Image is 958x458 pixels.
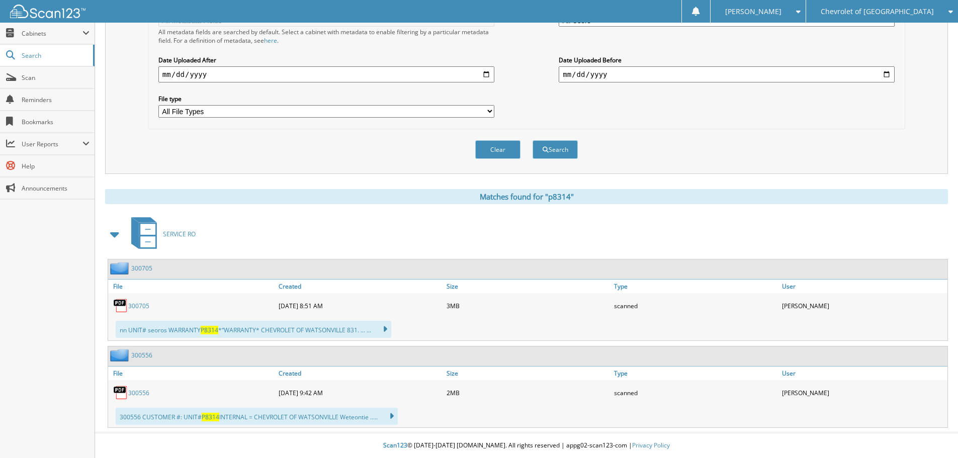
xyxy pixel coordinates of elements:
[22,118,90,126] span: Bookmarks
[128,389,149,397] a: 300556
[113,298,128,313] img: PDF.png
[22,140,82,148] span: User Reports
[108,367,276,380] a: File
[110,262,131,274] img: folder2.png
[202,413,219,421] span: P8314
[779,296,947,316] div: [PERSON_NAME]
[22,184,90,193] span: Announcements
[131,264,152,272] a: 300705
[22,162,90,170] span: Help
[276,383,444,403] div: [DATE] 9:42 AM
[116,408,398,425] div: 300556 CUSTOMER #: UNIT# INTERNAL = CHEVROLET OF WATSONVILLE Weteontie .....
[113,385,128,400] img: PDF.png
[201,326,218,334] span: P8314
[264,36,277,45] a: here
[444,383,612,403] div: 2MB
[533,140,578,159] button: Search
[158,56,494,64] label: Date Uploaded After
[612,296,779,316] div: scanned
[559,66,895,82] input: end
[612,367,779,380] a: Type
[158,28,494,45] div: All metadata fields are searched by default. Select a cabinet with metadata to enable filtering b...
[444,367,612,380] a: Size
[779,280,947,293] a: User
[559,56,895,64] label: Date Uploaded Before
[22,51,88,60] span: Search
[821,9,934,15] span: Chevrolet of [GEOGRAPHIC_DATA]
[725,9,781,15] span: [PERSON_NAME]
[110,349,131,361] img: folder2.png
[22,29,82,38] span: Cabinets
[125,214,196,254] a: SERVICE RO
[128,302,149,310] a: 300705
[444,280,612,293] a: Size
[444,296,612,316] div: 3MB
[131,351,152,359] a: 300556
[276,367,444,380] a: Created
[22,96,90,104] span: Reminders
[10,5,85,18] img: scan123-logo-white.svg
[22,73,90,82] span: Scan
[612,280,779,293] a: Type
[383,441,407,449] span: Scan123
[158,66,494,82] input: start
[116,321,391,338] div: nn UNIT# seoros WARRANTY *“WARRANTY* CHEVROLET OF WATSONVILLE 831. ... ...
[612,383,779,403] div: scanned
[475,140,520,159] button: Clear
[95,433,958,458] div: © [DATE]-[DATE] [DOMAIN_NAME]. All rights reserved | appg02-scan123-com |
[276,296,444,316] div: [DATE] 8:51 AM
[158,95,494,103] label: File type
[276,280,444,293] a: Created
[108,280,276,293] a: File
[163,230,196,238] span: SERVICE RO
[779,383,947,403] div: [PERSON_NAME]
[908,410,958,458] iframe: Chat Widget
[779,367,947,380] a: User
[105,189,948,204] div: Matches found for "p8314"
[632,441,670,449] a: Privacy Policy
